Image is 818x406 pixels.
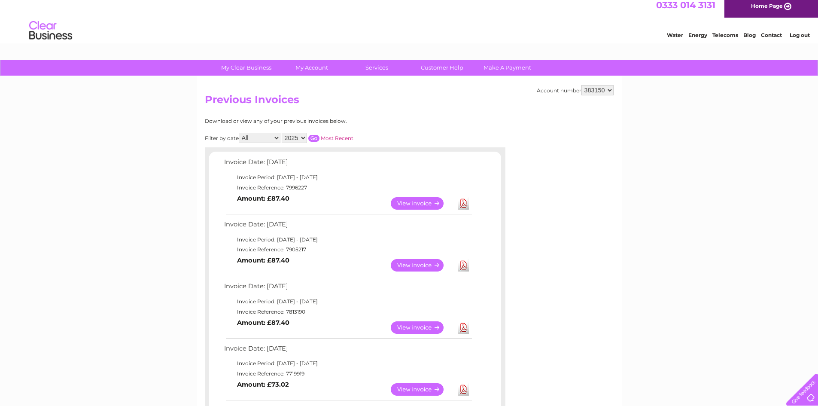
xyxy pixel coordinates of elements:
td: Invoice Period: [DATE] - [DATE] [222,358,473,369]
h2: Previous Invoices [205,94,614,110]
a: Blog [743,37,756,43]
td: Invoice Reference: 7719919 [222,369,473,379]
div: Clear Business is a trading name of Verastar Limited (registered in [GEOGRAPHIC_DATA] No. 3667643... [207,5,612,42]
a: Water [667,37,683,43]
td: Invoice Date: [DATE] [222,343,473,359]
b: Amount: £87.40 [237,256,289,264]
div: Filter by date [205,133,430,143]
td: Invoice Period: [DATE] - [DATE] [222,172,473,183]
a: Download [458,383,469,396]
td: Invoice Date: [DATE] [222,219,473,235]
td: Invoice Period: [DATE] - [DATE] [222,235,473,245]
td: Invoice Period: [DATE] - [DATE] [222,296,473,307]
a: View [391,259,454,272]
a: View [391,197,454,210]
a: Download [458,321,469,334]
td: Invoice Date: [DATE] [222,156,473,172]
td: Invoice Date: [DATE] [222,281,473,296]
b: Amount: £87.40 [237,195,289,202]
a: View [391,383,454,396]
a: My Clear Business [211,60,282,76]
a: Most Recent [321,135,353,141]
a: Customer Help [407,60,477,76]
a: View [391,321,454,334]
td: Invoice Reference: 7905217 [222,244,473,255]
td: Invoice Reference: 7996227 [222,183,473,193]
img: logo.png [29,22,73,49]
a: Contact [761,37,782,43]
a: Services [341,60,412,76]
div: Download or view any of your previous invoices below. [205,118,430,124]
a: 0333 014 3131 [656,4,715,15]
div: Account number [537,85,614,95]
b: Amount: £73.02 [237,381,289,388]
a: Download [458,197,469,210]
a: Log out [790,37,810,43]
a: My Account [276,60,347,76]
a: Download [458,259,469,272]
a: Telecoms [712,37,738,43]
a: Make A Payment [472,60,543,76]
a: Energy [688,37,707,43]
td: Invoice Reference: 7813190 [222,307,473,317]
b: Amount: £87.40 [237,319,289,327]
